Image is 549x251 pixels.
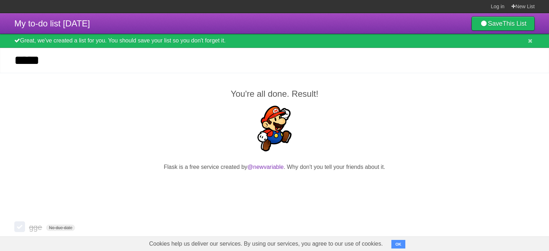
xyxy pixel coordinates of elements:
p: Flask is a free service created by . Why don't you tell your friends about it. [14,163,535,171]
span: gge [29,223,44,232]
a: SaveThis List [471,16,535,31]
iframe: X Post Button [262,180,287,190]
span: My to-do list [DATE] [14,19,90,28]
span: No due date [46,225,75,231]
label: Done [14,221,25,232]
h2: You're all done. Result! [14,87,535,100]
button: OK [391,240,405,249]
span: Cookies help us deliver our services. By using our services, you agree to our use of cookies. [142,237,390,251]
b: This List [503,20,526,27]
img: Super Mario [252,106,297,151]
a: @newvariable [247,164,284,170]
